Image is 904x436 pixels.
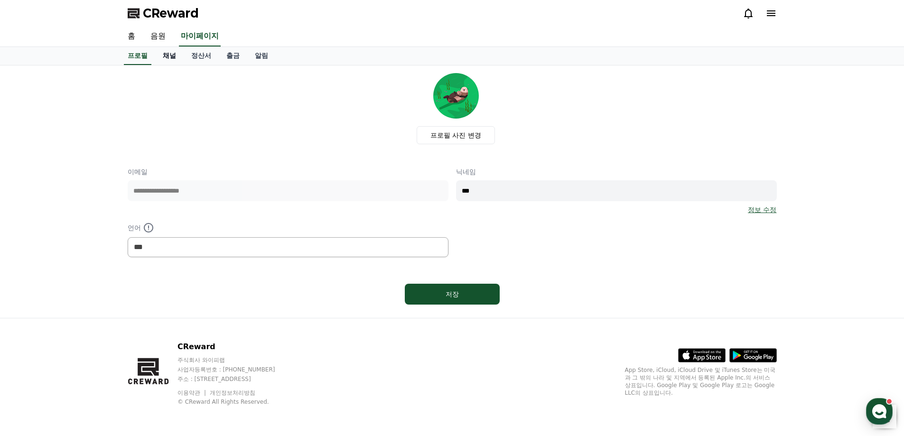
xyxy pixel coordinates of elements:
p: App Store, iCloud, iCloud Drive 및 iTunes Store는 미국과 그 밖의 나라 및 지역에서 등록된 Apple Inc.의 서비스 상표입니다. Goo... [625,366,777,397]
a: 정산서 [184,47,219,65]
a: 홈 [3,301,63,325]
button: 저장 [405,284,500,305]
a: 정보 수정 [748,205,776,214]
a: 음원 [143,27,173,46]
a: 설정 [122,301,182,325]
p: 닉네임 [456,167,777,176]
a: 채널 [155,47,184,65]
p: 언어 [128,222,448,233]
label: 프로필 사진 변경 [417,126,495,144]
span: CReward [143,6,199,21]
span: 대화 [87,315,98,323]
a: 마이페이지 [179,27,221,46]
a: 개인정보처리방침 [210,390,255,396]
span: 홈 [30,315,36,323]
a: CReward [128,6,199,21]
a: 대화 [63,301,122,325]
p: 이메일 [128,167,448,176]
a: 출금 [219,47,247,65]
p: © CReward All Rights Reserved. [177,398,293,406]
div: 저장 [424,289,481,299]
img: profile_image [433,73,479,119]
a: 이용약관 [177,390,207,396]
a: 홈 [120,27,143,46]
p: 주식회사 와이피랩 [177,356,293,364]
p: 사업자등록번호 : [PHONE_NUMBER] [177,366,293,373]
p: CReward [177,341,293,353]
a: 알림 [247,47,276,65]
a: 프로필 [124,47,151,65]
span: 설정 [147,315,158,323]
p: 주소 : [STREET_ADDRESS] [177,375,293,383]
